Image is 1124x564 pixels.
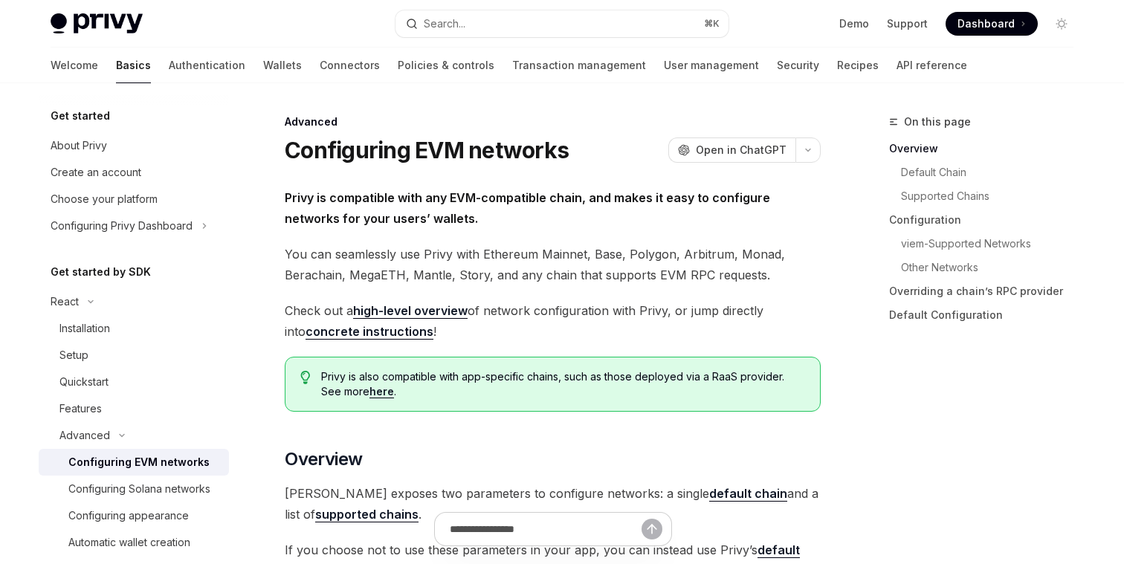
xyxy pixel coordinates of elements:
div: Installation [59,320,110,337]
a: supported chains [315,507,419,522]
div: Advanced [285,114,821,129]
div: Create an account [51,163,141,181]
strong: supported chains [315,507,419,522]
a: Dashboard [946,12,1038,36]
div: Automatic wallet creation [68,534,190,551]
span: Check out a of network configuration with Privy, or jump directly into ! [285,300,821,342]
a: default chain [709,486,787,502]
span: [PERSON_NAME] exposes two parameters to configure networks: a single and a list of . [285,483,821,525]
div: Configuring EVM networks [68,453,210,471]
a: Setup [39,342,229,369]
div: Setup [59,346,88,364]
h5: Get started [51,107,110,125]
a: Create an account [39,159,229,186]
a: User management [664,48,759,83]
a: here [369,385,394,398]
a: concrete instructions [306,324,433,340]
a: Configuring appearance [39,502,229,529]
a: Recipes [837,48,879,83]
a: Security [777,48,819,83]
a: Connectors [320,48,380,83]
a: Configuration [889,208,1085,232]
div: Configuring appearance [68,507,189,525]
a: Other Networks [901,256,1085,279]
div: Features [59,400,102,418]
a: Configuring Solana networks [39,476,229,502]
a: Authentication [169,48,245,83]
svg: Tip [300,371,311,384]
a: Choose your platform [39,186,229,213]
div: Search... [424,15,465,33]
img: light logo [51,13,143,34]
a: Configuring EVM networks [39,449,229,476]
a: Installation [39,315,229,342]
button: Open in ChatGPT [668,137,795,163]
a: Policies & controls [398,48,494,83]
a: Supported Chains [901,184,1085,208]
a: viem-Supported Networks [901,232,1085,256]
h5: Get started by SDK [51,263,151,281]
a: Wallets [263,48,302,83]
div: Quickstart [59,373,109,391]
a: Welcome [51,48,98,83]
span: On this page [904,113,971,131]
span: Dashboard [957,16,1015,31]
div: Advanced [59,427,110,444]
span: Overview [285,447,362,471]
strong: Privy is compatible with any EVM-compatible chain, and makes it easy to configure networks for yo... [285,190,770,226]
strong: default chain [709,486,787,501]
div: Configuring Solana networks [68,480,210,498]
span: Open in ChatGPT [696,143,787,158]
a: high-level overview [353,303,468,319]
a: Default Chain [901,161,1085,184]
h1: Configuring EVM networks [285,137,569,163]
span: You can seamlessly use Privy with Ethereum Mainnet, Base, Polygon, Arbitrum, Monad, Berachain, Me... [285,244,821,285]
a: Demo [839,16,869,31]
button: Toggle dark mode [1050,12,1073,36]
div: Choose your platform [51,190,158,208]
a: Support [887,16,928,31]
div: Configuring Privy Dashboard [51,217,193,235]
div: About Privy [51,137,107,155]
span: ⌘ K [704,18,720,30]
a: Quickstart [39,369,229,395]
a: Overview [889,137,1085,161]
a: Default Configuration [889,303,1085,327]
a: Basics [116,48,151,83]
a: API reference [897,48,967,83]
a: About Privy [39,132,229,159]
span: Privy is also compatible with app-specific chains, such as those deployed via a RaaS provider. Se... [321,369,805,399]
a: Overriding a chain’s RPC provider [889,279,1085,303]
button: Send message [642,519,662,539]
div: React [51,293,79,311]
button: Search...⌘K [395,10,729,37]
a: Features [39,395,229,422]
a: Transaction management [512,48,646,83]
a: Automatic wallet creation [39,529,229,556]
